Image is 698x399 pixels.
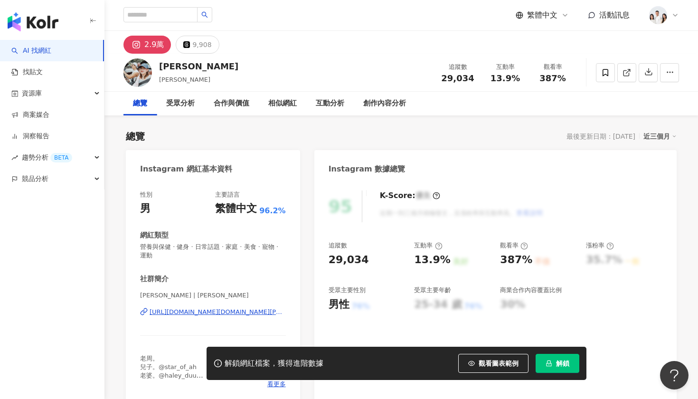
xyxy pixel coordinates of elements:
div: 商業合作內容覆蓋比例 [500,286,562,294]
span: 觀看圖表範例 [479,360,519,367]
div: 總覽 [126,130,145,143]
div: 觀看率 [535,62,571,72]
img: logo [8,12,58,31]
span: 解鎖 [556,360,569,367]
div: 追蹤數 [440,62,476,72]
span: search [201,11,208,18]
span: 資源庫 [22,83,42,104]
div: K-Score : [380,190,440,201]
div: 受眾分析 [166,98,195,109]
div: 互動率 [414,241,442,250]
span: 趨勢分析 [22,147,72,168]
button: 2.9萬 [123,36,171,54]
img: 20231221_NR_1399_Small.jpg [649,6,667,24]
button: 觀看圖表範例 [458,354,528,373]
div: 社群簡介 [140,274,169,284]
a: 找貼文 [11,67,43,77]
div: 13.9% [414,253,450,267]
div: 387% [500,253,532,267]
div: 近三個月 [643,130,677,142]
div: 29,034 [329,253,369,267]
div: [URL][DOMAIN_NAME][DOMAIN_NAME][PERSON_NAME] [150,308,286,316]
div: 相似網紅 [268,98,297,109]
span: [PERSON_NAME] | [PERSON_NAME] [140,291,286,300]
div: 追蹤數 [329,241,347,250]
div: 2.9萬 [144,38,164,51]
span: 387% [539,74,566,83]
a: 洞察報告 [11,132,49,141]
div: 互動率 [487,62,523,72]
div: 受眾主要年齡 [414,286,451,294]
button: 解鎖 [536,354,579,373]
span: 繁體中文 [527,10,557,20]
div: 解鎖網紅檔案，獲得進階數據 [225,359,323,369]
span: 13.9% [490,74,520,83]
span: 競品分析 [22,168,48,190]
a: 商案媒合 [11,110,49,120]
div: 總覽 [133,98,147,109]
a: [URL][DOMAIN_NAME][DOMAIN_NAME][PERSON_NAME] [140,308,286,316]
a: searchAI 找網紅 [11,46,51,56]
span: 營養與保健 · 健身 · 日常話題 · 家庭 · 美食 · 寵物 · 運動 [140,243,286,260]
div: 9,908 [192,38,211,51]
div: 漲粉率 [586,241,614,250]
div: 主要語言 [215,190,240,199]
div: 最後更新日期：[DATE] [566,133,635,140]
div: 觀看率 [500,241,528,250]
span: lock [546,360,552,367]
div: 男 [140,201,151,216]
div: 男性 [329,297,349,312]
span: 活動訊息 [599,10,630,19]
span: 看更多 [267,380,286,389]
div: Instagram 數據總覽 [329,164,406,174]
div: 互動分析 [316,98,344,109]
span: 96.2% [259,206,286,216]
span: [PERSON_NAME] [159,76,210,83]
div: BETA [50,153,72,162]
span: rise [11,154,18,161]
span: 29,034 [441,73,474,83]
div: 創作內容分析 [363,98,406,109]
div: 合作與價值 [214,98,249,109]
button: 9,908 [176,36,219,54]
div: Instagram 網紅基本資料 [140,164,232,174]
div: 性別 [140,190,152,199]
img: KOL Avatar [123,58,152,87]
div: 網紅類型 [140,230,169,240]
div: 受眾主要性別 [329,286,366,294]
div: [PERSON_NAME] [159,60,238,72]
div: 繁體中文 [215,201,257,216]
